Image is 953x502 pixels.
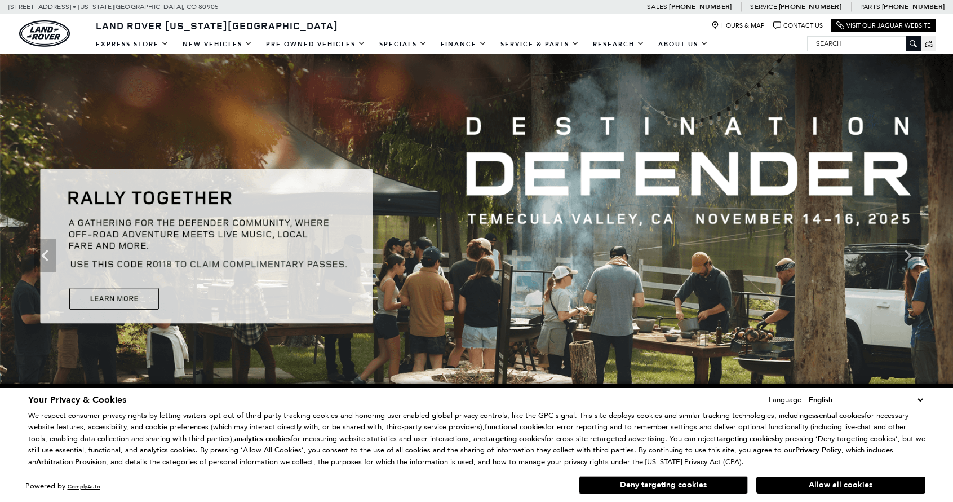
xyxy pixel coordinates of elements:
[373,34,434,54] a: Specials
[795,445,841,455] u: Privacy Policy
[234,434,291,444] strong: analytics cookies
[808,411,865,421] strong: essential cookies
[860,3,880,11] span: Parts
[36,457,106,467] strong: Arbitration Provision
[669,2,732,11] a: [PHONE_NUMBER]
[89,19,345,32] a: Land Rover [US_STATE][GEOGRAPHIC_DATA]
[836,21,931,30] a: Visit Our Jaguar Website
[579,476,748,494] button: Deny targeting cookies
[434,34,494,54] a: Finance
[882,2,945,11] a: [PHONE_NUMBER]
[25,483,100,490] div: Powered by
[756,477,925,494] button: Allow all cookies
[259,34,373,54] a: Pre-Owned Vehicles
[779,2,841,11] a: [PHONE_NUMBER]
[486,434,544,444] strong: targeting cookies
[711,21,765,30] a: Hours & Map
[68,483,100,490] a: ComplyAuto
[28,394,126,406] span: Your Privacy & Cookies
[19,20,70,47] img: Land Rover
[176,34,259,54] a: New Vehicles
[750,3,777,11] span: Service
[485,422,545,432] strong: functional cookies
[769,396,804,403] div: Language:
[96,19,338,32] span: Land Rover [US_STATE][GEOGRAPHIC_DATA]
[773,21,823,30] a: Contact Us
[89,34,176,54] a: EXPRESS STORE
[28,410,925,468] p: We respect consumer privacy rights by letting visitors opt out of third-party tracking cookies an...
[795,446,841,454] a: Privacy Policy
[494,34,586,54] a: Service & Parts
[806,394,925,406] select: Language Select
[8,3,219,11] a: [STREET_ADDRESS] • [US_STATE][GEOGRAPHIC_DATA], CO 80905
[808,37,920,50] input: Search
[19,20,70,47] a: land-rover
[716,434,775,444] strong: targeting cookies
[651,34,715,54] a: About Us
[647,3,667,11] span: Sales
[897,239,919,272] div: Next
[586,34,651,54] a: Research
[89,34,715,54] nav: Main Navigation
[34,239,56,272] div: Previous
